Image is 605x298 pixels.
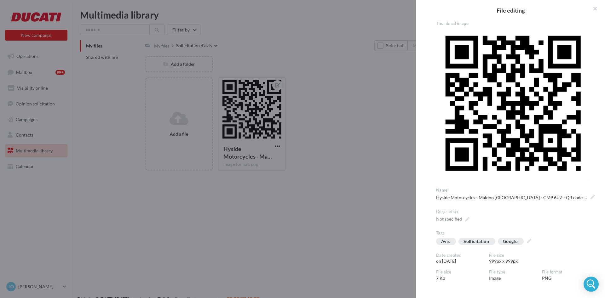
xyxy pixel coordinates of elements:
[436,26,590,180] img: Hyside Motorcycles - Maldon Essex - CM9 6UZ - QR code sollicitation avis Google
[436,269,484,275] div: File size
[436,269,489,281] div: 7 Ko
[436,215,470,223] span: Not specified
[489,269,542,281] div: Image
[436,253,489,265] div: on [DATE]
[436,193,595,202] span: Hyside Motorcycles - Maldon [GEOGRAPHIC_DATA] - CM9 6UZ - QR code sollicitation avis Google
[584,277,599,292] div: Open Intercom Messenger
[436,209,590,215] div: Description
[426,8,595,13] h2: File editing
[441,239,450,244] div: Avis
[503,239,517,244] div: Google
[436,21,590,26] div: Thumbnail image
[436,230,590,236] div: Tags
[489,253,595,265] div: 999px x 999px
[464,239,489,244] div: Sollicitation
[489,269,537,275] div: File type
[436,253,484,258] div: Date created
[542,269,595,281] div: PNG
[489,253,590,258] div: File size
[436,188,590,193] div: Name*
[542,269,590,275] div: File format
